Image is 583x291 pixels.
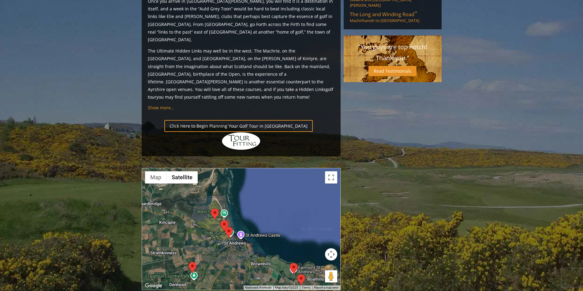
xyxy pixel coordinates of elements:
p: "You guys are top notch! Thank you." [350,42,435,64]
img: Google [144,282,164,290]
a: golf tour [148,86,333,100]
button: Toggle fullscreen view [325,171,337,184]
a: Report a map error [314,286,338,289]
a: Terms [302,286,310,289]
a: Click Here to Begin Planning Your Golf Tour in [GEOGRAPHIC_DATA] [164,120,313,132]
span: The Long and Winding Road [350,11,417,18]
a: Open this area in Google Maps (opens a new window) [144,282,164,290]
a: The Long and Winding Road™Machrihanish to [GEOGRAPHIC_DATA] [350,11,435,23]
a: Read Testimonials [368,66,417,76]
button: Keyboard shortcuts [245,286,271,290]
button: Map camera controls [325,248,337,260]
button: Show street map [145,171,166,184]
button: Drag Pegman onto the map to open Street View [325,270,337,282]
button: Show satellite imagery [166,171,198,184]
span: Map data ©2025 [275,286,298,289]
p: The Ultimate Hidden Links may well be in the west. The Machrie, on the [GEOGRAPHIC_DATA], and [GE... [148,47,334,101]
sup: ™ [414,10,417,16]
a: Show more... [148,105,174,111]
img: Hidden Links [221,132,261,150]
